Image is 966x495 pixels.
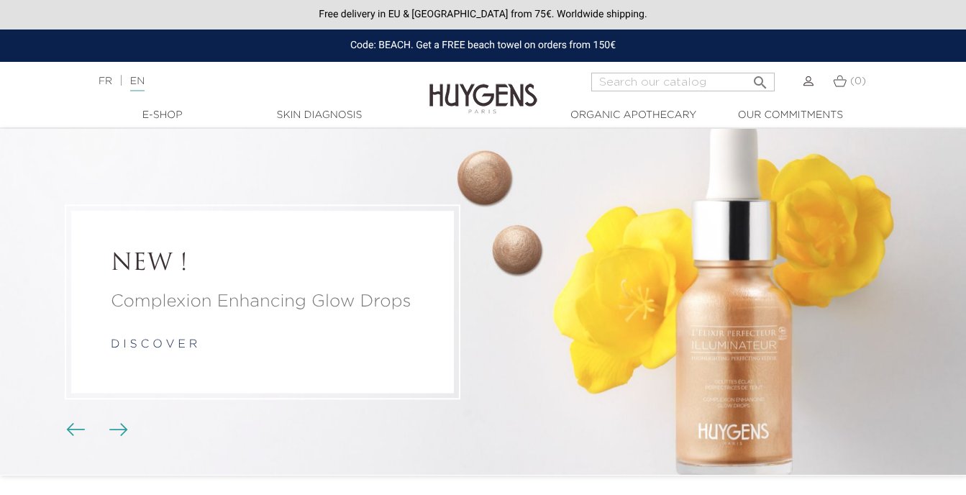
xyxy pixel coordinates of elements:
[719,108,862,123] a: Our commitments
[111,339,197,350] a: d i s c o v e r
[72,419,119,440] div: Carousel buttons
[247,108,391,123] a: Skin Diagnosis
[747,68,773,88] button: 
[429,60,537,116] img: Huygens
[111,250,414,278] a: NEW !
[591,73,775,91] input: Search
[752,70,769,87] i: 
[850,76,866,86] span: (0)
[562,108,706,123] a: Organic Apothecary
[130,76,145,91] a: EN
[91,73,392,90] div: |
[99,76,112,86] a: FR
[91,108,234,123] a: E-Shop
[111,289,414,314] a: Complexion Enhancing Glow Drops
